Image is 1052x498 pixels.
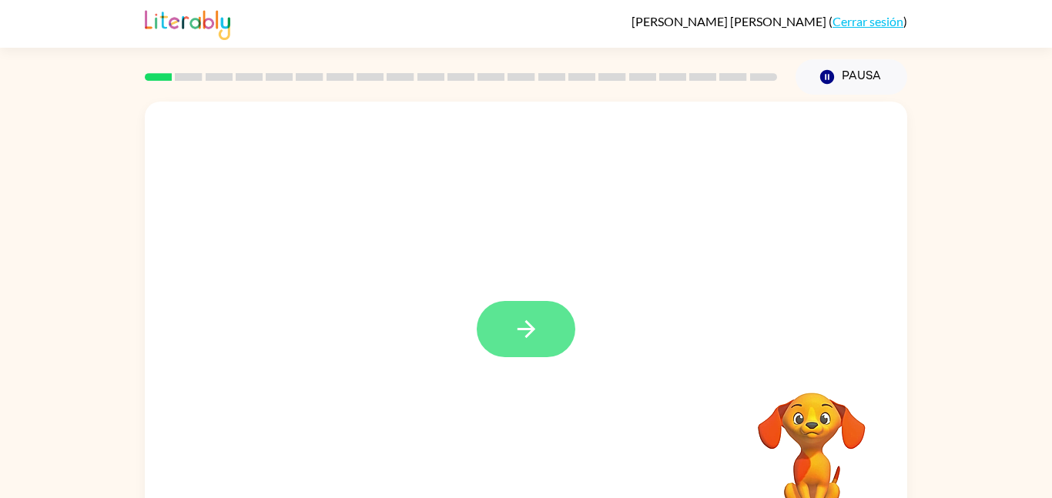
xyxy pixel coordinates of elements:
button: Pausa [796,59,907,95]
a: Cerrar sesión [833,14,903,28]
img: Literably [145,6,230,40]
span: [PERSON_NAME] [PERSON_NAME] [632,14,829,28]
div: ( ) [632,14,907,28]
